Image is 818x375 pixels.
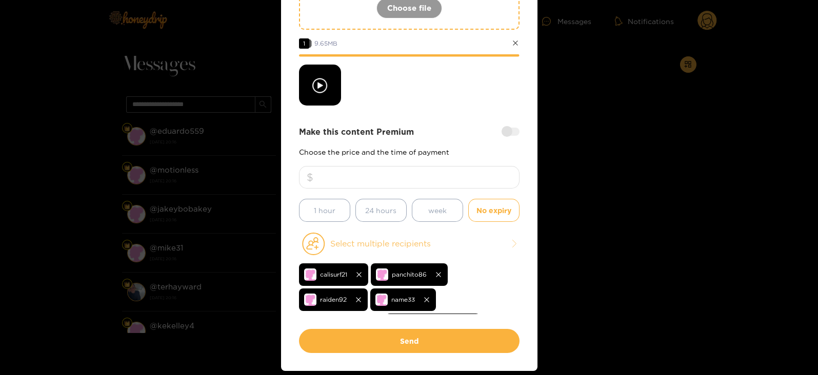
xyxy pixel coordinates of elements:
[320,294,347,305] span: raiden92
[299,126,414,138] strong: Make this content Premium
[304,294,316,306] img: no-avatar.png
[314,40,337,47] span: 9.65 MB
[299,199,350,222] button: 1 hour
[299,232,520,256] button: Select multiple recipients
[375,294,388,306] img: no-avatar.png
[468,199,520,222] button: No expiry
[412,199,463,222] button: week
[376,268,388,281] img: no-avatar.png
[391,294,415,305] span: name33
[365,204,396,216] span: 24 hours
[428,204,447,216] span: week
[476,204,511,216] span: No expiry
[355,199,407,222] button: 24 hours
[299,148,520,156] p: Choose the price and the time of payment
[314,204,335,216] span: 1 hour
[299,329,520,353] button: Send
[299,38,309,49] span: 1
[320,268,347,280] span: calisurf21
[304,268,316,281] img: no-avatar.png
[392,268,427,280] span: panchito86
